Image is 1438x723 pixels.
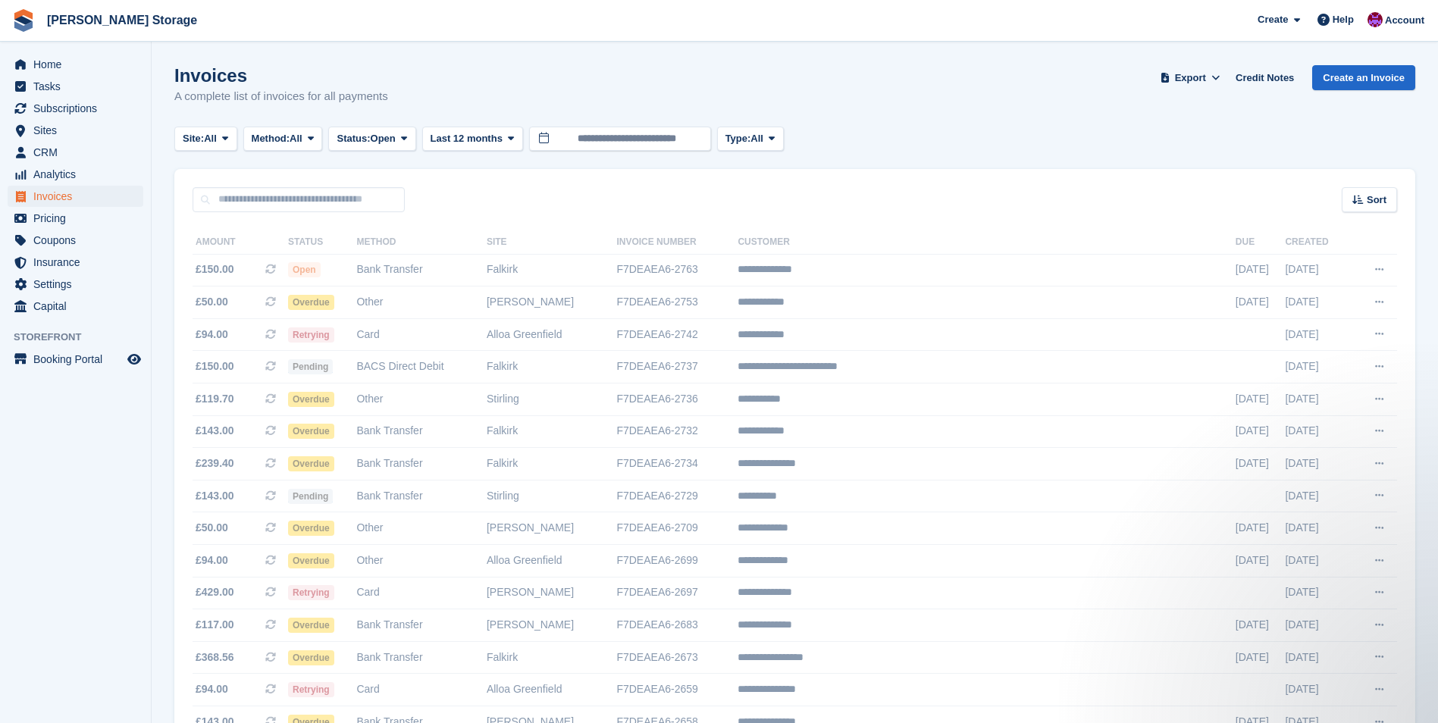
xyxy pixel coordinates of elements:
[41,8,203,33] a: [PERSON_NAME] Storage
[1333,12,1354,27] span: Help
[1368,12,1383,27] img: Audra Whitelaw
[8,349,143,370] a: menu
[33,164,124,185] span: Analytics
[33,349,124,370] span: Booking Portal
[14,330,151,345] span: Storefront
[1230,65,1300,90] a: Credit Notes
[33,230,124,251] span: Coupons
[33,76,124,97] span: Tasks
[8,54,143,75] a: menu
[8,164,143,185] a: menu
[33,54,124,75] span: Home
[33,142,124,163] span: CRM
[33,208,124,229] span: Pricing
[1157,65,1223,90] button: Export
[33,296,124,317] span: Capital
[33,186,124,207] span: Invoices
[8,142,143,163] a: menu
[8,296,143,317] a: menu
[12,9,35,32] img: stora-icon-8386f47178a22dfd0bd8f6a31ec36ba5ce8667c1dd55bd0f319d3a0aa187defe.svg
[8,208,143,229] a: menu
[8,230,143,251] a: menu
[8,76,143,97] a: menu
[8,98,143,119] a: menu
[8,186,143,207] a: menu
[1385,13,1424,28] span: Account
[33,274,124,295] span: Settings
[125,350,143,368] a: Preview store
[33,252,124,273] span: Insurance
[8,120,143,141] a: menu
[1312,65,1415,90] a: Create an Invoice
[1175,70,1206,86] span: Export
[33,98,124,119] span: Subscriptions
[33,120,124,141] span: Sites
[8,274,143,295] a: menu
[174,65,388,86] h1: Invoices
[8,252,143,273] a: menu
[174,88,388,105] p: A complete list of invoices for all payments
[1258,12,1288,27] span: Create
